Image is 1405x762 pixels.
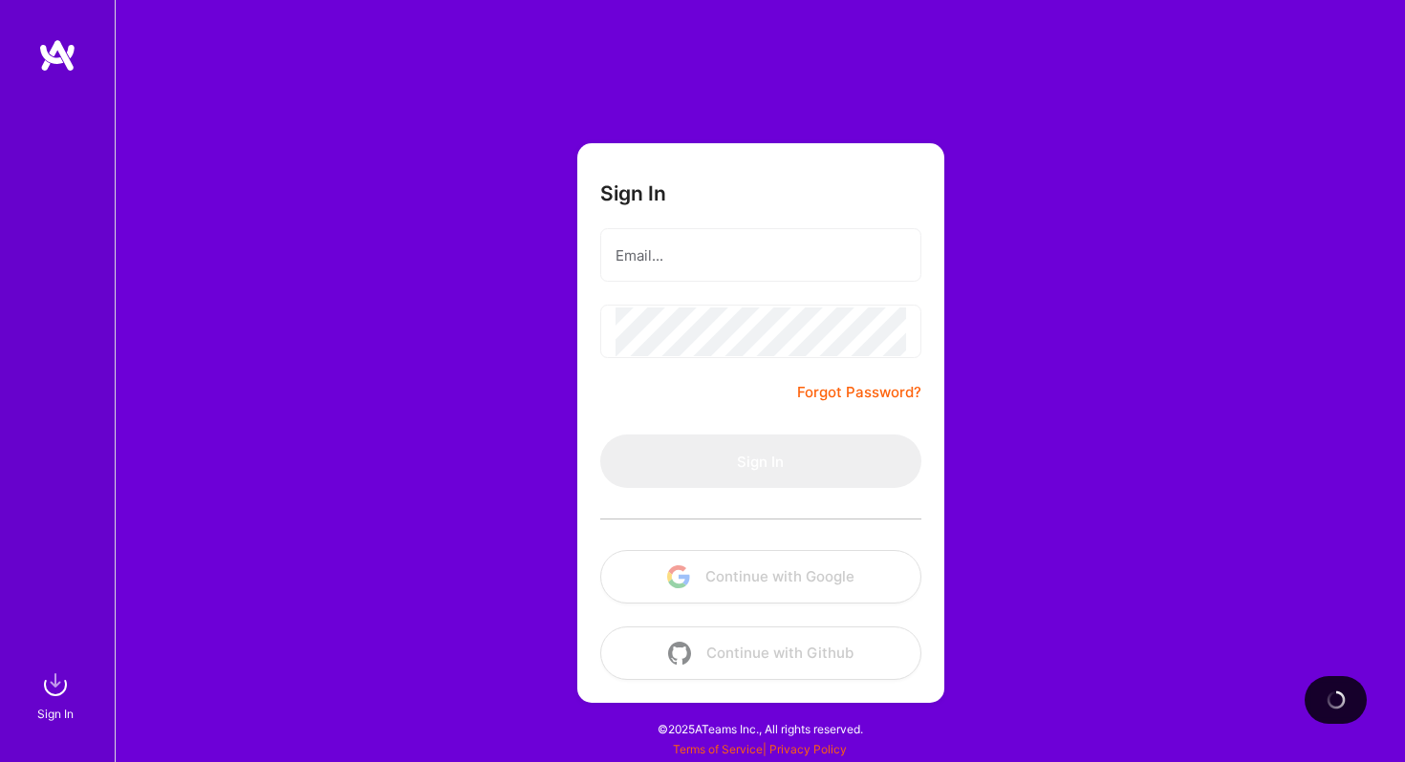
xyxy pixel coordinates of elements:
[668,642,691,665] img: icon
[600,434,921,488] button: Sign In
[37,704,74,724] div: Sign In
[769,742,847,756] a: Privacy Policy
[797,381,921,404] a: Forgot Password?
[40,666,75,724] a: sign inSign In
[600,550,921,603] button: Continue with Google
[115,705,1405,752] div: © 2025 ATeams Inc., All rights reserved.
[616,231,906,280] input: Email...
[673,742,763,756] a: Terms of Service
[600,181,666,205] h3: Sign In
[38,38,76,73] img: logo
[600,626,921,680] button: Continue with Github
[673,742,847,756] span: |
[667,565,690,588] img: icon
[1326,689,1347,710] img: loading
[36,666,75,704] img: sign in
